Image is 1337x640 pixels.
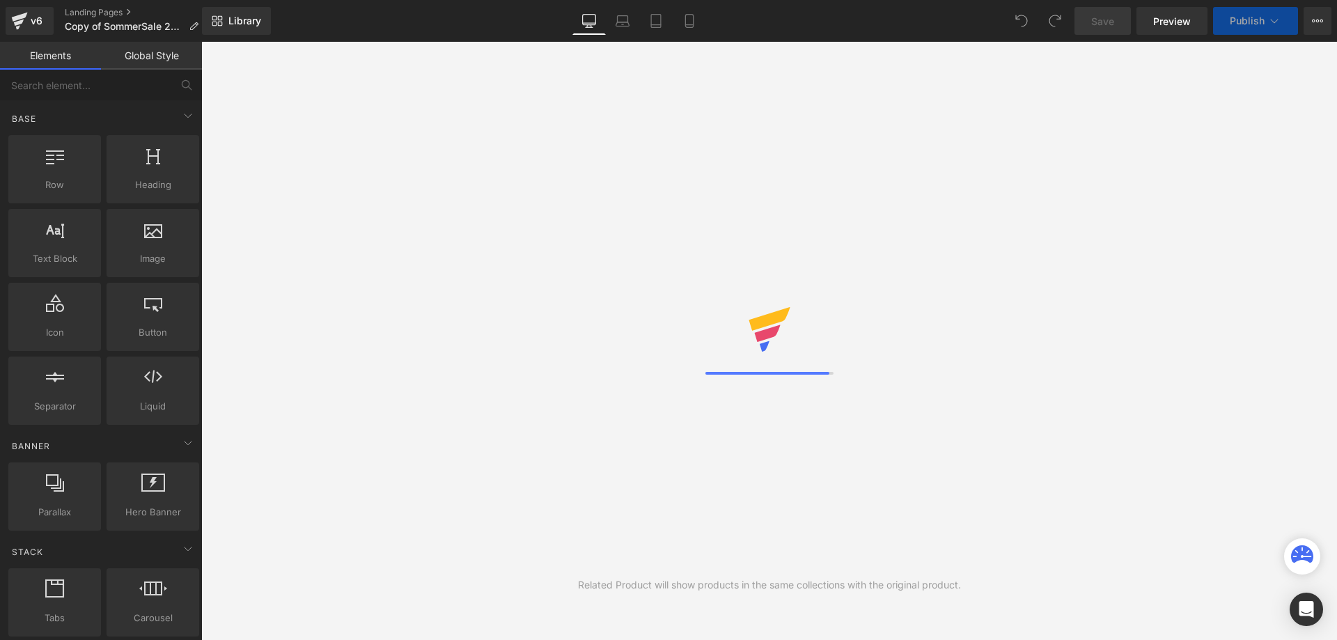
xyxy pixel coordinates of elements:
span: Hero Banner [111,505,195,520]
div: Open Intercom Messenger [1290,593,1323,626]
button: Redo [1041,7,1069,35]
a: Laptop [606,7,639,35]
span: Save [1091,14,1114,29]
div: v6 [28,12,45,30]
span: Separator [13,399,97,414]
span: Image [111,251,195,266]
span: Parallax [13,505,97,520]
span: Row [13,178,97,192]
span: Tabs [13,611,97,625]
a: Landing Pages [65,7,210,18]
span: Publish [1230,15,1265,26]
span: Base [10,112,38,125]
span: Stack [10,545,45,559]
a: Global Style [101,42,202,70]
button: Undo [1008,7,1035,35]
span: Heading [111,178,195,192]
span: Icon [13,325,97,340]
span: Carousel [111,611,195,625]
a: Mobile [673,7,706,35]
span: Button [111,325,195,340]
a: New Library [202,7,271,35]
span: Liquid [111,399,195,414]
span: Copy of SommerSale 2025 [65,21,183,32]
a: v6 [6,7,54,35]
button: More [1304,7,1331,35]
a: Desktop [572,7,606,35]
span: Preview [1153,14,1191,29]
a: Tablet [639,7,673,35]
a: Preview [1136,7,1207,35]
div: Related Product will show products in the same collections with the original product. [578,577,961,593]
span: Banner [10,439,52,453]
span: Text Block [13,251,97,266]
button: Publish [1213,7,1298,35]
span: Library [228,15,261,27]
